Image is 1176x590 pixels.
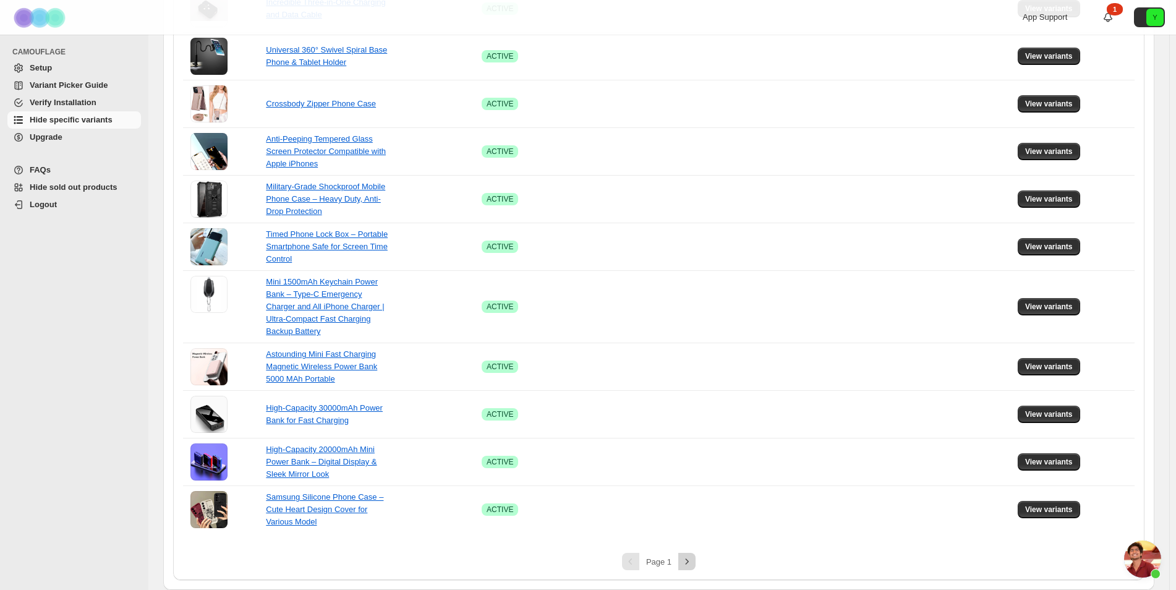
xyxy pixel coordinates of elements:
span: Variant Picker Guide [30,80,108,90]
span: View variants [1025,362,1073,372]
button: Avatar with initials Y [1134,7,1165,27]
button: View variants [1018,453,1080,471]
a: Verify Installation [7,94,141,111]
img: Mini 1500mAh Keychain Power Bank – Type-C Emergency Charger and All iPhone Charger | Ultra-Compac... [190,276,228,313]
span: ACTIVE [487,147,513,156]
button: Next [678,553,696,570]
nav: Pagination [183,553,1135,570]
span: ACTIVE [487,302,513,312]
span: ACTIVE [487,194,513,204]
a: FAQs [7,161,141,179]
a: Timed Phone Lock Box – Portable Smartphone Safe for Screen Time Control [266,229,388,263]
span: View variants [1025,242,1073,252]
span: CAMOUFLAGE [12,47,142,57]
a: Setup [7,59,141,77]
span: Logout [30,200,57,209]
a: 1 [1102,11,1114,24]
span: View variants [1025,302,1073,312]
a: Open chat [1124,541,1161,578]
button: View variants [1018,406,1080,423]
text: Y [1153,14,1157,21]
img: Crossbody Zipper Phone Case [190,85,228,122]
img: Camouflage [10,1,72,35]
a: Hide sold out products [7,179,141,196]
span: Hide specific variants [30,115,113,124]
span: View variants [1025,51,1073,61]
a: Anti-Peeping Tempered Glass Screen Protector Compatible with Apple iPhones [266,134,386,168]
span: ACTIVE [487,409,513,419]
img: Timed Phone Lock Box – Portable Smartphone Safe for Screen Time Control [190,228,228,265]
img: High-Capacity 20000mAh Mini Power Bank – Digital Display & Sleek Mirror Look [190,443,228,481]
img: Universal 360° Swivel Spiral Base Phone & Tablet Holder [190,38,228,75]
button: View variants [1018,238,1080,255]
span: Verify Installation [30,98,96,107]
a: Upgrade [7,129,141,146]
span: ACTIVE [487,51,513,61]
img: Astounding Mini Fast Charging Magnetic Wireless Power Bank 5000 MAh Portable [190,348,228,385]
span: View variants [1025,99,1073,109]
a: Hide specific variants [7,111,141,129]
a: High-Capacity 30000mAh Power Bank for Fast Charging [266,403,383,425]
a: Military-Grade Shockproof Mobile Phone Case – Heavy Duty, Anti-Drop Protection [266,182,385,216]
span: Hide sold out products [30,182,117,192]
a: Mini 1500mAh Keychain Power Bank – Type-C Emergency Charger and All iPhone Charger | Ultra-Compac... [266,277,384,336]
button: View variants [1018,95,1080,113]
span: View variants [1025,194,1073,204]
span: View variants [1025,147,1073,156]
img: High-Capacity 30000mAh Power Bank for Fast Charging [190,396,228,433]
a: Astounding Mini Fast Charging Magnetic Wireless Power Bank 5000 MAh Portable [266,349,377,383]
a: Logout [7,196,141,213]
span: ACTIVE [487,362,513,372]
span: ACTIVE [487,242,513,252]
span: ACTIVE [487,457,513,467]
span: ACTIVE [487,99,513,109]
span: App Support [1023,12,1067,22]
a: Samsung Silicone Phone Case – Cute Heart Design Cover for Various Model [266,492,383,526]
button: View variants [1018,298,1080,315]
span: FAQs [30,165,51,174]
a: High-Capacity 20000mAh Mini Power Bank – Digital Display & Sleek Mirror Look [266,445,377,479]
span: Page 1 [646,557,671,566]
button: View variants [1018,143,1080,160]
span: ACTIVE [487,505,513,515]
img: Anti-Peeping Tempered Glass Screen Protector Compatible with Apple iPhones [190,133,228,170]
span: View variants [1025,457,1073,467]
span: View variants [1025,505,1073,515]
div: 1 [1107,3,1123,15]
span: View variants [1025,409,1073,419]
span: Upgrade [30,132,62,142]
a: Crossbody Zipper Phone Case [266,99,376,108]
a: Variant Picker Guide [7,77,141,94]
span: Setup [30,63,52,72]
img: Military-Grade Shockproof Mobile Phone Case – Heavy Duty, Anti-Drop Protection [190,181,228,218]
a: Universal 360° Swivel Spiral Base Phone & Tablet Holder [266,45,387,67]
button: View variants [1018,358,1080,375]
button: View variants [1018,48,1080,65]
button: View variants [1018,501,1080,518]
button: View variants [1018,190,1080,208]
span: Avatar with initials Y [1146,9,1164,26]
img: Samsung Silicone Phone Case – Cute Heart Design Cover for Various Model [190,491,228,528]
